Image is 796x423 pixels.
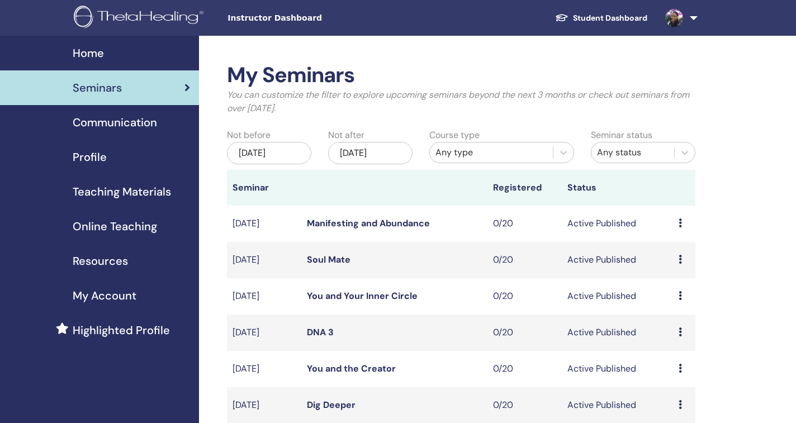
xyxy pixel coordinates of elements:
th: Status [562,170,674,206]
img: graduation-cap-white.svg [555,13,568,22]
td: [DATE] [227,315,301,351]
td: 0/20 [487,278,562,315]
td: [DATE] [227,278,301,315]
td: Active Published [562,315,674,351]
span: Communication [73,114,157,131]
label: Not after [328,129,364,142]
span: My Account [73,287,136,304]
a: You and Your Inner Circle [307,290,418,302]
td: Active Published [562,206,674,242]
td: 0/20 [487,351,562,387]
label: Course type [429,129,480,142]
a: Manifesting and Abundance [307,217,430,229]
span: Home [73,45,104,61]
a: Dig Deeper [307,399,356,411]
a: Student Dashboard [546,8,656,28]
a: Soul Mate [307,254,350,265]
td: [DATE] [227,206,301,242]
div: Any status [597,146,669,159]
div: [DATE] [227,142,311,164]
th: Seminar [227,170,301,206]
span: Seminars [73,79,122,96]
span: Online Teaching [73,218,157,235]
span: Resources [73,253,128,269]
img: logo.png [74,6,207,31]
p: You can customize the filter to explore upcoming seminars beyond the next 3 months or check out s... [227,88,695,115]
td: [DATE] [227,351,301,387]
td: 0/20 [487,242,562,278]
label: Seminar status [591,129,652,142]
td: Active Published [562,242,674,278]
td: 0/20 [487,315,562,351]
span: Teaching Materials [73,183,171,200]
img: default.jpg [665,9,683,27]
span: Highlighted Profile [73,322,170,339]
span: Instructor Dashboard [228,12,395,24]
h2: My Seminars [227,63,695,88]
td: [DATE] [227,242,301,278]
span: Profile [73,149,107,165]
label: Not before [227,129,271,142]
th: Registered [487,170,562,206]
td: 0/20 [487,206,562,242]
a: You and the Creator [307,363,396,374]
a: DNA 3 [307,326,334,338]
td: Active Published [562,278,674,315]
div: [DATE] [328,142,413,164]
div: Any type [435,146,547,159]
td: Active Published [562,351,674,387]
